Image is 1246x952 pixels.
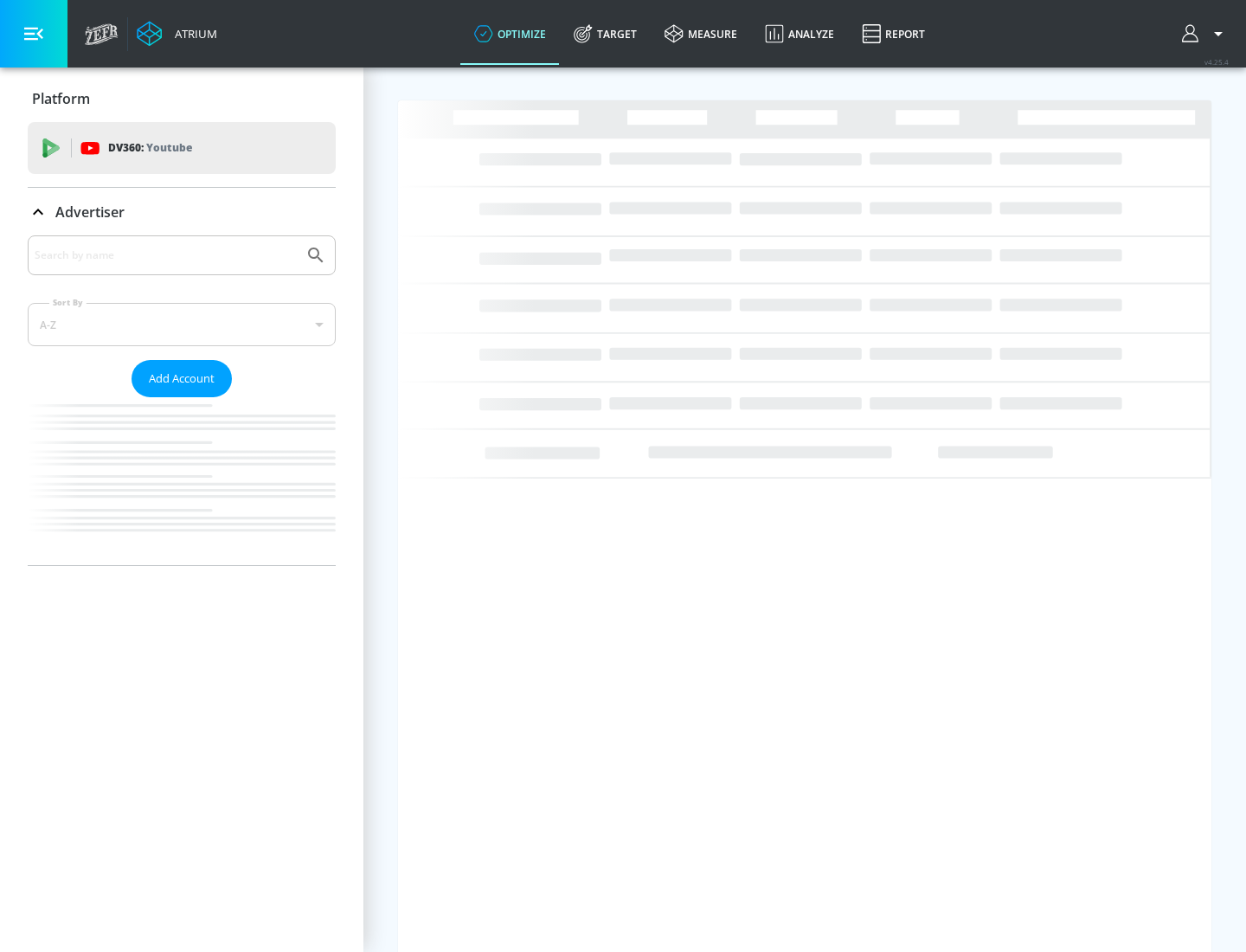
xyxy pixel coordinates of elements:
div: Atrium [168,26,217,42]
nav: list of Advertiser [28,397,336,565]
p: Platform [32,89,90,108]
button: Add Account [132,360,232,397]
a: Target [560,3,651,65]
a: Analyze [751,3,848,65]
span: Add Account [149,369,215,389]
p: Advertiser [55,203,125,222]
label: Sort By [49,297,87,308]
a: Report [848,3,939,65]
div: Advertiser [28,188,336,236]
input: Search by name [35,244,297,267]
p: DV360: [108,138,192,158]
div: Platform [28,74,336,123]
a: Atrium [137,21,217,47]
p: Youtube [146,138,192,157]
div: Advertiser [28,235,336,565]
a: measure [651,3,751,65]
div: DV360: Youtube [28,122,336,174]
a: optimize [460,3,560,65]
span: v 4.25.4 [1204,57,1229,67]
div: A-Z [28,303,336,346]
